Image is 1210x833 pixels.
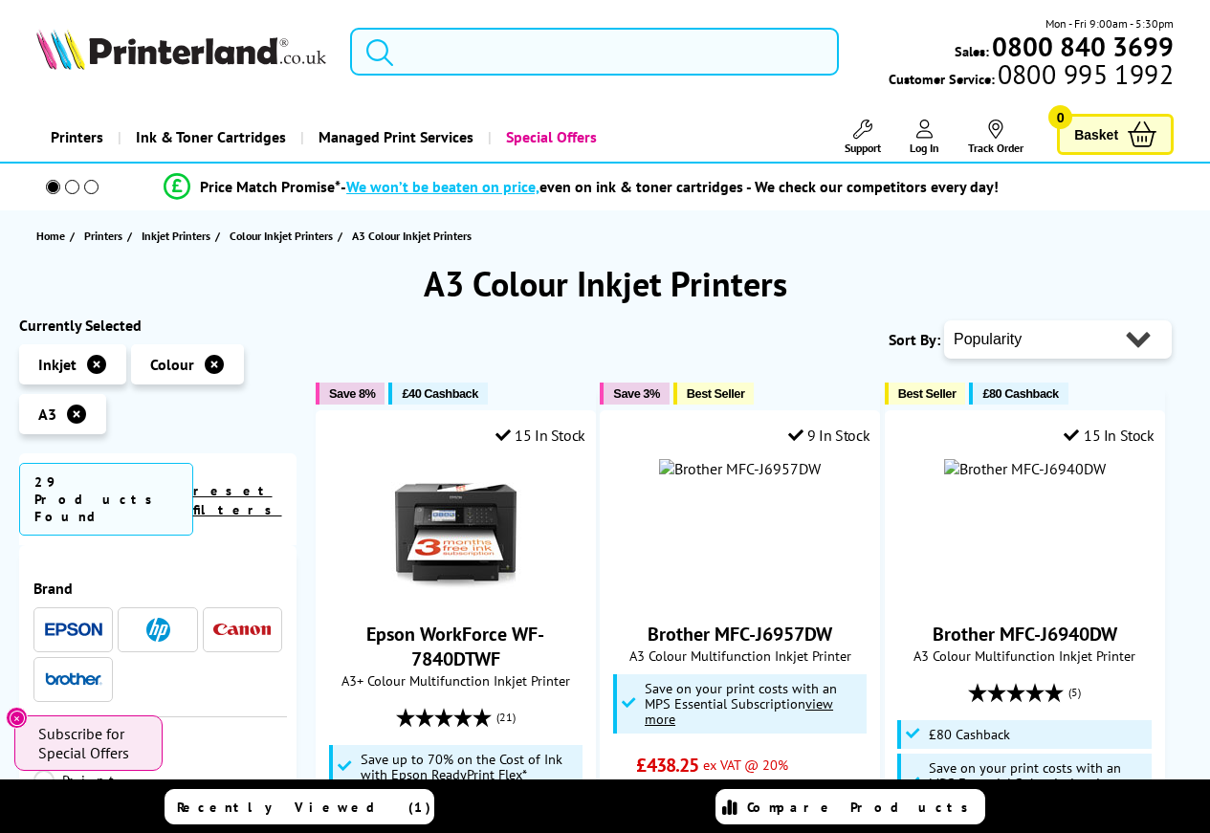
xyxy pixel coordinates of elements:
[995,65,1174,83] span: 0800 995 1992
[213,624,271,636] img: Canon
[300,113,488,162] a: Managed Print Services
[193,482,282,518] a: reset filters
[910,120,939,155] a: Log In
[84,226,127,246] a: Printers
[1074,121,1118,147] span: Basket
[200,177,341,196] span: Price Match Promise*
[136,113,286,162] span: Ink & Toner Cartridges
[341,177,999,196] div: - even on ink & toner cartridges - We check our competitors every day!
[845,141,881,155] span: Support
[788,426,870,445] div: 9 In Stock
[910,141,939,155] span: Log In
[38,355,77,374] span: Inkjet
[150,355,194,374] span: Colour
[645,694,833,728] u: view more
[845,120,881,155] a: Support
[129,618,187,642] a: HP
[6,707,28,729] button: Close
[636,778,698,802] span: £525.90
[636,753,698,778] span: £438.25
[388,383,487,405] button: £40 Cashback
[659,459,821,478] img: Brother MFC-J6957DW
[687,386,745,401] span: Best Seller
[45,623,102,637] img: Epson
[933,622,1117,647] a: Brother MFC-J6940DW
[1064,426,1154,445] div: 15 In Stock
[36,226,70,246] a: Home
[213,618,271,642] a: Canon
[1068,674,1081,711] span: (5)
[747,799,979,816] span: Compare Products
[36,113,118,162] a: Printers
[885,383,966,405] button: Best Seller
[610,647,869,665] span: A3 Colour Multifunction Inkjet Printer
[326,671,585,690] span: A3+ Colour Multifunction Inkjet Printer
[1057,114,1174,155] a: Basket 0
[142,226,215,246] a: Inkjet Printers
[488,113,611,162] a: Special Offers
[889,330,940,349] span: Sort By:
[496,699,516,735] span: (21)
[703,756,788,774] span: ex VAT @ 20%
[366,622,544,671] a: Epson WorkForce WF-7840DTWF
[1045,14,1174,33] span: Mon - Fri 9:00am - 5:30pm
[329,386,375,401] span: Save 8%
[10,170,1153,204] li: modal_Promise
[230,226,333,246] span: Colour Inkjet Printers
[19,261,1191,306] h1: A3 Colour Inkjet Printers
[45,672,102,686] img: Brother
[968,120,1023,155] a: Track Order
[142,226,210,246] span: Inkjet Printers
[33,579,282,598] div: Brand
[929,758,1121,807] span: Save on your print costs with an MPS Essential Subscription
[613,386,659,401] span: Save 3%
[982,386,1058,401] span: £80 Cashback
[165,789,434,824] a: Recently Viewed (1)
[118,113,300,162] a: Ink & Toner Cartridges
[992,29,1174,64] b: 0800 840 3699
[36,29,326,74] a: Printerland Logo
[898,386,957,401] span: Best Seller
[45,668,102,691] a: Brother
[230,226,338,246] a: Colour Inkjet Printers
[19,463,193,536] span: 29 Products Found
[36,29,326,70] img: Printerland Logo
[648,622,832,647] a: Brother MFC-J6957DW
[1048,105,1072,129] span: 0
[19,316,297,335] div: Currently Selected
[673,383,755,405] button: Best Seller
[177,799,431,816] span: Recently Viewed (1)
[944,459,1106,478] img: Brother MFC-J6940DW
[361,752,578,782] span: Save up to 70% on the Cost of Ink with Epson ReadyPrint Flex*
[989,37,1174,55] a: 0800 840 3699
[346,177,539,196] span: We won’t be beaten on price,
[384,459,527,603] img: Epson WorkForce WF-7840DTWF
[600,383,669,405] button: Save 3%
[895,647,1155,665] span: A3 Colour Multifunction Inkjet Printer
[45,618,102,642] a: Epson
[84,226,122,246] span: Printers
[402,386,477,401] span: £40 Cashback
[38,405,56,424] span: A3
[316,383,385,405] button: Save 8%
[352,229,472,243] span: A3 Colour Inkjet Printers
[715,789,985,824] a: Compare Products
[495,426,585,445] div: 15 In Stock
[146,618,170,642] img: HP
[889,65,1174,88] span: Customer Service:
[969,383,1067,405] button: £80 Cashback
[38,724,143,762] span: Subscribe for Special Offers
[645,679,837,728] span: Save on your print costs with an MPS Essential Subscription
[384,587,527,606] a: Epson WorkForce WF-7840DTWF
[955,42,989,60] span: Sales:
[929,727,1010,742] span: £80 Cashback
